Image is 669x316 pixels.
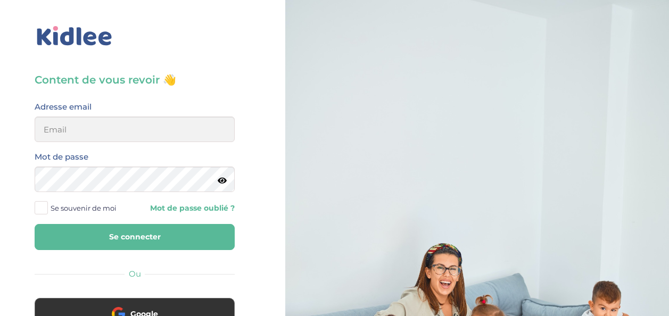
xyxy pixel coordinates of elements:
img: logo_kidlee_bleu [35,24,114,48]
a: Mot de passe oublié ? [143,203,235,213]
button: Se connecter [35,224,235,250]
span: Ou [129,269,141,279]
input: Email [35,117,235,142]
span: Se souvenir de moi [51,201,117,215]
label: Adresse email [35,100,92,114]
h3: Content de vous revoir 👋 [35,72,235,87]
label: Mot de passe [35,150,88,164]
